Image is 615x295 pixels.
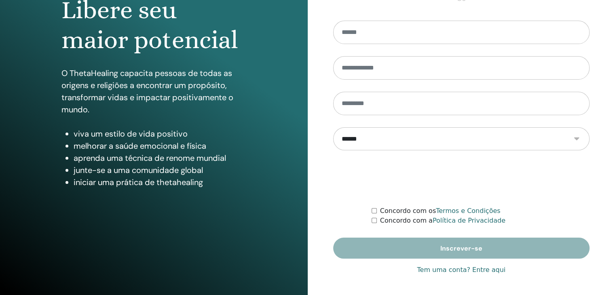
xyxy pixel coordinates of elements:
[61,68,233,115] font: O ThetaHealing capacita pessoas de todas as origens e religiões a encontrar um propósito, transfo...
[74,177,203,188] font: iniciar uma prática de thetahealing
[436,207,500,215] a: Termos e Condições
[433,217,505,224] a: Política de Privacidade
[74,141,206,151] font: melhorar a saúde emocional e física
[380,207,436,215] font: Concordo com os
[417,265,505,275] a: Tem uma conta? Entre aqui
[400,162,523,194] iframe: reCAPTCHA
[74,153,226,163] font: aprenda uma técnica de renome mundial
[74,165,203,175] font: junte-se a uma comunidade global
[380,217,433,224] font: Concordo com a
[417,266,505,274] font: Tem uma conta? Entre aqui
[74,129,188,139] font: viva um estilo de vida positivo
